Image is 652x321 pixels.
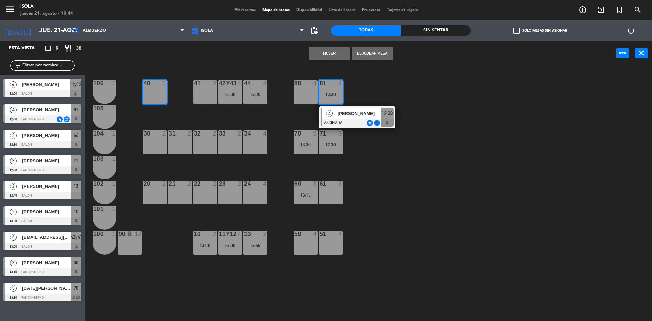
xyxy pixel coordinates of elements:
[244,80,244,86] div: 44
[74,182,78,190] span: 13
[10,132,17,139] span: 3
[338,231,342,237] div: 4
[22,62,74,69] input: Filtrar por nombre...
[74,208,78,216] span: 10
[10,81,17,88] span: 4
[513,28,520,34] span: check_box_outline_blank
[93,181,94,187] div: 102
[22,81,70,88] span: [PERSON_NAME]
[93,206,94,212] div: 101
[338,80,342,86] div: 4
[22,285,71,292] span: [DATE][PERSON_NAME]
[74,157,78,165] span: 71
[619,49,627,57] i: power_input
[112,105,116,111] div: 1
[243,92,267,97] div: 12:30
[244,181,244,187] div: 24
[616,48,629,58] button: power_input
[293,8,325,12] span: Disponibilidad
[5,4,15,14] i: menu
[22,132,71,139] span: [PERSON_NAME]
[44,44,52,52] i: crop_square
[359,8,384,12] span: Pre-acceso
[70,80,81,88] span: 11y12
[93,156,94,162] div: 103
[112,231,116,237] div: 1
[74,258,78,267] span: 60
[10,209,17,215] span: 2
[219,231,219,237] div: 11y12
[20,3,73,10] div: Isola
[309,47,350,60] button: Mover
[3,44,49,52] div: Esta vista
[5,4,15,17] button: menu
[294,142,318,147] div: 13:30
[56,44,58,52] span: 9
[513,28,567,34] label: Solo mesas sin asignar
[112,80,116,86] div: 1
[193,243,217,248] div: 13:00
[238,80,242,86] div: 4
[93,231,94,237] div: 100
[338,110,381,117] span: [PERSON_NAME]
[627,26,635,35] i: power_settings_new
[213,130,217,137] div: 2
[22,106,71,113] span: [PERSON_NAME]
[259,8,293,12] span: Mapa de mesas
[634,6,642,14] i: search
[263,181,267,187] div: 4
[238,181,242,187] div: 2
[352,47,393,60] button: Bloquear Mesa
[162,80,166,86] div: 5
[20,10,73,17] div: jueves 21. agosto - 10:44
[22,183,71,190] span: [PERSON_NAME]
[597,6,605,14] i: exit_to_app
[14,61,22,70] i: filter_list
[93,80,94,86] div: 106
[71,233,83,241] span: 42y43
[22,157,71,164] span: [PERSON_NAME]
[22,208,71,215] span: [PERSON_NAME]
[10,285,17,292] span: 5
[637,49,646,57] i: close
[263,231,267,237] div: 2
[579,6,587,14] i: add_circle_outline
[319,142,343,147] div: 12:30
[213,80,217,86] div: 2
[162,130,166,137] div: 2
[213,231,217,237] div: 2
[313,130,317,137] div: 5
[384,8,421,12] span: Tarjetas de regalo
[310,26,318,35] span: pending_actions
[635,48,648,58] button: close
[213,181,217,187] div: 2
[64,44,72,52] i: restaurant
[313,181,317,187] div: 3
[238,130,242,137] div: 2
[127,231,132,237] i: lock
[22,234,71,241] span: [EMAIL_ADDRESS][DOMAIN_NAME]
[93,105,94,111] div: 105
[219,80,219,86] div: 42y43
[326,110,333,117] span: 4
[76,44,81,52] span: 30
[219,130,219,137] div: 33
[134,231,141,237] div: 12
[93,130,94,137] div: 104
[74,131,78,139] span: 44
[218,92,242,97] div: 13:00
[10,183,17,190] span: 2
[22,259,71,266] span: [PERSON_NAME]
[313,231,317,237] div: 4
